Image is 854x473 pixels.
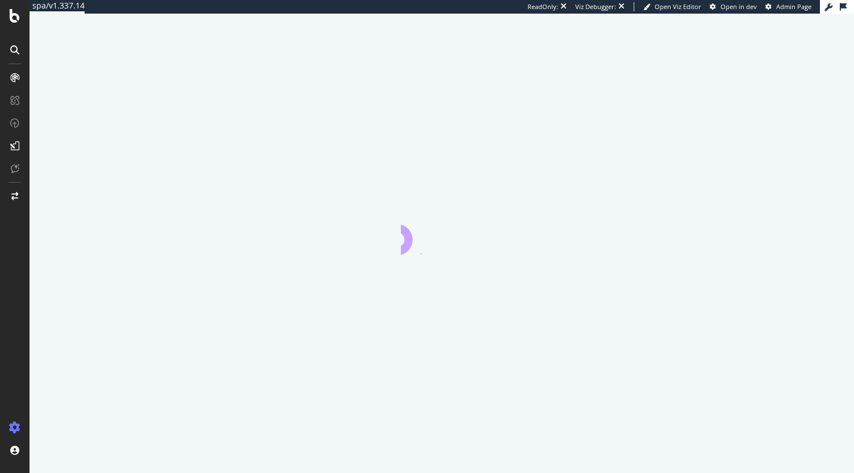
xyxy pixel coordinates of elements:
div: Viz Debugger: [575,2,616,11]
span: Open Viz Editor [655,2,701,11]
a: Admin Page [765,2,811,11]
a: Open Viz Editor [643,2,701,11]
div: ReadOnly: [528,2,558,11]
div: animation [401,214,483,255]
span: Admin Page [776,2,811,11]
span: Open in dev [721,2,757,11]
a: Open in dev [710,2,757,11]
